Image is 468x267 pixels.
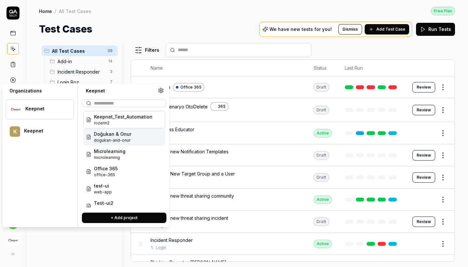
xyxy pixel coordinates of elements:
[94,137,131,143] span: Project ID: 6McT
[3,229,23,247] button: Keepnet Logo
[59,8,91,14] div: All Test Cases
[412,150,435,161] button: Review
[131,233,455,255] tr: Incident ResponderLoginActive
[107,78,115,86] span: 7
[314,218,329,226] div: Draft
[39,22,92,36] h1: Test Cases
[412,172,435,183] button: Review
[131,189,455,211] tr: Create a new threat sharing communityLoginActive
[150,237,193,244] span: Incident Responder
[52,48,103,54] span: All Test Cases
[131,122,455,144] tr: Awareness EducatorLoginActive
[47,56,118,66] div: Drag to reorderAdd-in14
[94,120,152,126] span: Project ID: e9Gu
[82,110,166,207] div: Suggestions
[314,129,332,137] div: Active
[150,259,227,266] span: Phishing Reporter [PERSON_NAME]
[173,83,204,91] a: Office 365
[7,234,19,246] img: Keepnet Logo
[82,213,166,223] button: + Add project
[218,104,226,109] span: 365
[94,165,118,172] span: Office 365
[314,240,332,248] div: Active
[24,128,65,134] div: Keepnet
[365,24,409,35] button: Add Test Case
[314,151,329,160] div: Draft
[58,58,104,65] span: Add-in
[150,103,208,110] span: Add-in Senaryo OtoDelete
[94,206,113,212] span: Project ID: SRMn
[314,195,332,204] div: Active
[94,113,152,120] span: Keepnet_Test_Automation
[39,8,52,14] a: Home
[94,200,113,206] span: Test-ui2
[105,47,115,55] span: 39
[314,83,329,91] div: Draft
[6,88,74,94] div: Organizations
[131,166,455,189] tr: Create a New Target Group and a UserLoginDraftReview
[131,44,163,57] button: Filters
[58,68,106,75] span: Incident Responder
[106,57,115,65] span: 14
[412,105,435,115] button: Review
[412,217,435,227] button: Review
[94,155,125,161] span: Project ID: ZxCQ
[338,60,406,76] th: Last Run
[180,84,201,90] span: Office 365
[47,77,118,87] div: Drag to reorderLogin Roz7
[94,172,118,178] span: Project ID: IZIK
[144,60,307,76] th: Name
[55,8,56,14] div: /
[416,23,455,36] button: Run Tests
[431,7,455,15] button: Free Plan
[25,106,65,112] div: Keepnet
[314,173,329,182] div: Draft
[150,192,234,199] span: Create a new threat sharing community
[412,82,435,92] button: Review
[10,104,21,115] img: Keepnet Logo
[94,189,112,195] span: Project ID: Vj1R
[47,66,118,77] div: Drag to reorderIncident Responder3
[131,98,455,122] tr: Add-in Senaryo OtoDelete365LoginDraftReview
[58,79,106,86] span: Login Roz
[107,68,115,76] span: 3
[94,148,125,155] span: Microlearning
[6,99,74,119] button: Keepnet LogoKeepnet
[131,76,455,98] tr: 365 loginOffice 365DraftReview
[6,122,74,141] button: KKeepnet
[10,126,20,137] span: K
[158,88,164,95] a: Organization settings
[94,182,112,189] span: test-ui
[131,144,455,166] tr: Create a new Notification TemplatesLoginDraftReview
[314,106,329,114] div: Draft
[150,126,194,133] span: Awareness Educator
[210,102,228,111] a: 365
[131,211,455,233] tr: Create a new threat sharing incidentLoginDraftReview
[156,245,166,251] a: Login
[150,148,228,155] span: Create a new Notification Templates
[150,215,228,221] span: Create a new threat sharing incident
[269,27,332,32] p: We have new tests for you!
[376,26,405,32] span: Add Test Case
[94,131,131,137] span: Doğukan & Onur
[338,24,362,35] button: Dismiss
[150,170,235,177] span: Create a New Target Group and a User
[82,88,158,94] div: Keepnet
[307,60,338,76] th: Status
